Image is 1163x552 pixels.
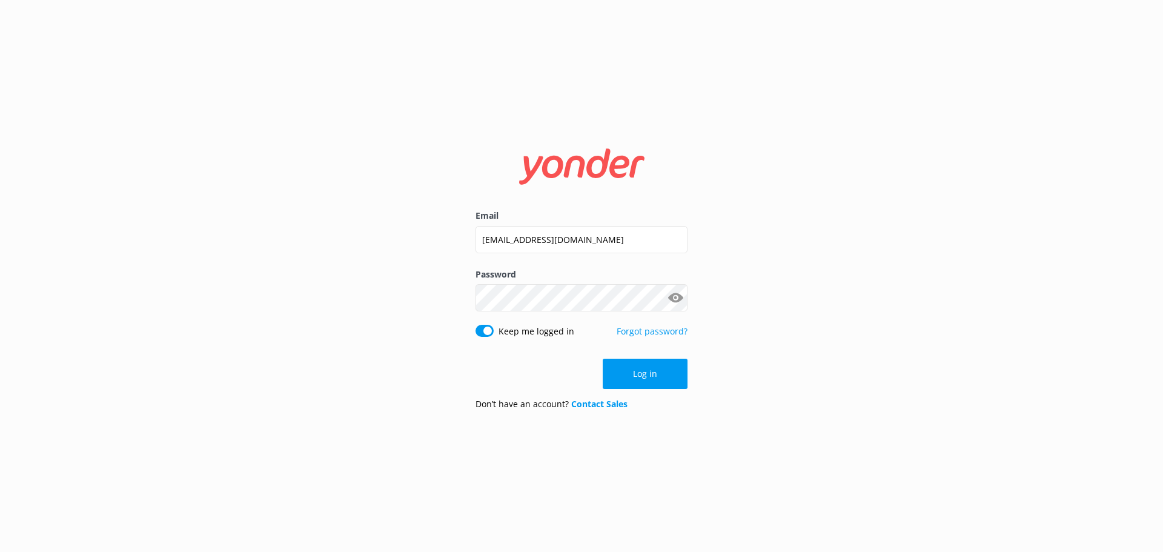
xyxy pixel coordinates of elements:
a: Forgot password? [617,325,688,337]
button: Log in [603,359,688,389]
p: Don’t have an account? [475,397,628,411]
button: Show password [663,286,688,310]
a: Contact Sales [571,398,628,410]
input: user@emailaddress.com [475,226,688,253]
label: Password [475,268,688,281]
label: Email [475,209,688,222]
label: Keep me logged in [499,325,574,338]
